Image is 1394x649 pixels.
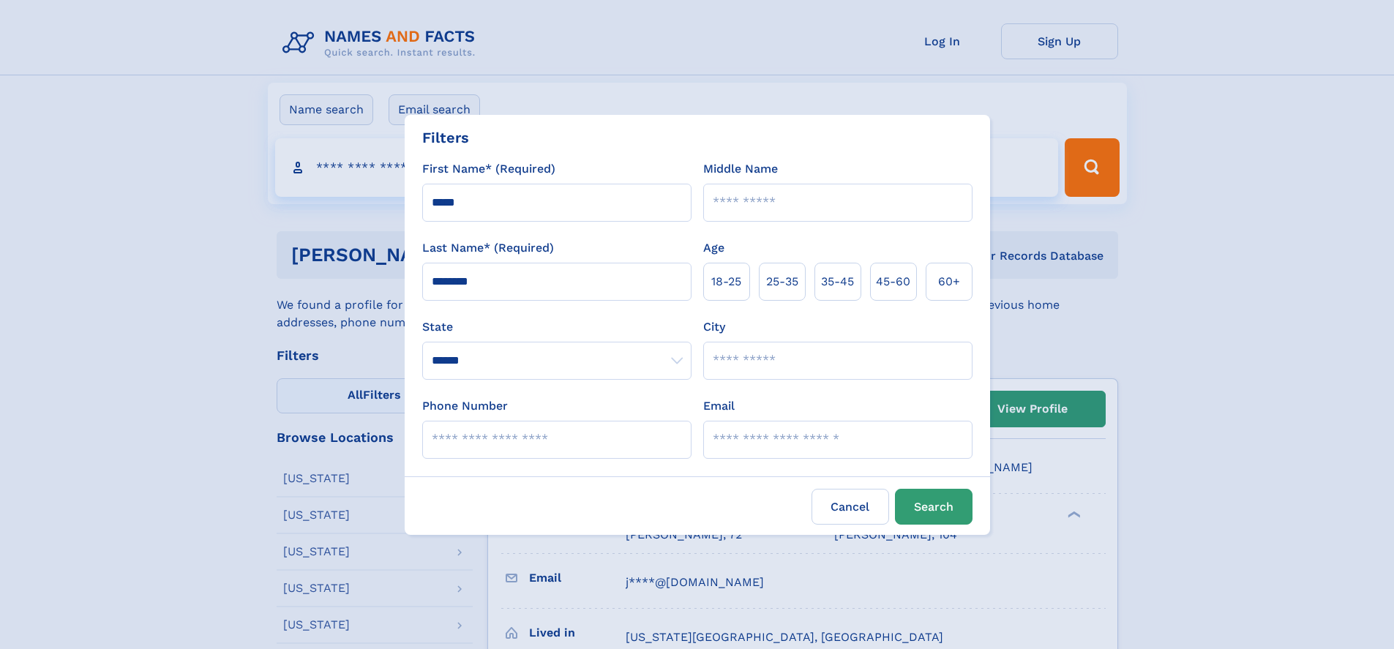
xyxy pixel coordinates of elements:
[422,239,554,257] label: Last Name* (Required)
[703,239,724,257] label: Age
[711,273,741,290] span: 18‑25
[422,318,692,336] label: State
[703,318,725,336] label: City
[703,160,778,178] label: Middle Name
[703,397,735,415] label: Email
[938,273,960,290] span: 60+
[422,127,469,149] div: Filters
[876,273,910,290] span: 45‑60
[422,397,508,415] label: Phone Number
[766,273,798,290] span: 25‑35
[422,160,555,178] label: First Name* (Required)
[821,273,854,290] span: 35‑45
[895,489,973,525] button: Search
[812,489,889,525] label: Cancel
